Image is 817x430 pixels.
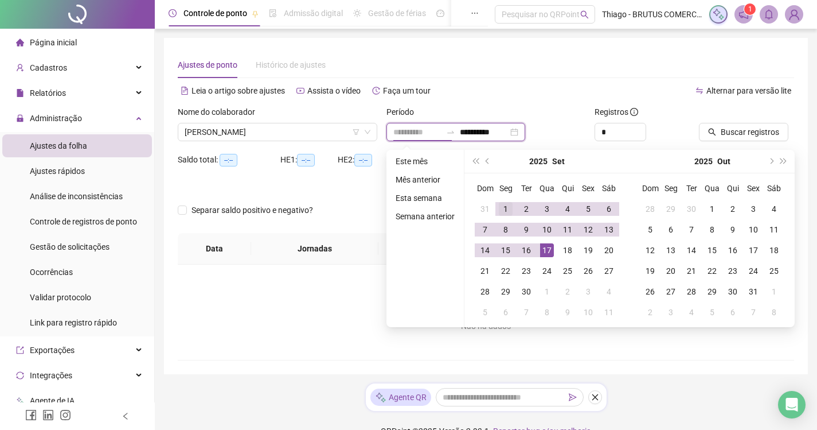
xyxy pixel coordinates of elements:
td: 2025-10-29 [702,281,722,302]
span: clock-circle [169,9,177,17]
td: 2025-09-28 [475,281,495,302]
div: 21 [478,264,492,278]
td: 2025-10-09 [722,219,743,240]
td: 2025-10-02 [557,281,578,302]
td: 2025-09-03 [537,199,557,219]
div: 3 [540,202,554,216]
td: 2025-11-08 [764,302,784,323]
td: 2025-09-15 [495,240,516,261]
td: 2025-11-02 [640,302,660,323]
div: 2 [726,202,740,216]
td: 2025-10-11 [599,302,619,323]
td: 2025-09-23 [516,261,537,281]
div: 27 [664,285,678,299]
td: 2025-10-22 [702,261,722,281]
div: 27 [602,264,616,278]
div: 18 [561,243,574,257]
td: 2025-09-13 [599,219,619,240]
div: 11 [767,223,781,237]
button: prev-year [482,150,494,173]
span: Ocorrências [30,268,73,277]
span: Relatórios [30,88,66,98]
div: 5 [643,223,657,237]
div: Não há dados [191,320,780,332]
span: Buscar registros [721,126,779,138]
div: 13 [664,243,678,257]
div: 28 [685,285,698,299]
td: 2025-10-20 [660,261,681,281]
div: 8 [499,223,513,237]
label: Nome do colaborador [178,106,263,118]
th: Seg [495,178,516,199]
div: Agente QR [370,389,431,406]
td: 2025-10-01 [537,281,557,302]
td: 2025-10-28 [681,281,702,302]
span: Link para registro rápido [30,318,117,327]
td: 2025-09-12 [578,219,599,240]
div: 1 [705,202,719,216]
td: 2025-09-01 [495,199,516,219]
div: Saldo total: [178,153,280,166]
div: 19 [643,264,657,278]
span: Admissão digital [284,9,343,18]
div: 2 [519,202,533,216]
div: 5 [581,202,595,216]
span: 1 [748,5,752,13]
span: Análise de inconsistências [30,192,123,201]
div: HE 2: [338,153,395,166]
td: 2025-10-10 [578,302,599,323]
button: month panel [552,150,565,173]
td: 2025-10-19 [640,261,660,281]
span: Integrações [30,371,72,380]
div: 22 [705,264,719,278]
td: 2025-09-30 [681,199,702,219]
div: 9 [726,223,740,237]
td: 2025-10-12 [640,240,660,261]
div: 29 [499,285,513,299]
div: 17 [540,243,554,257]
th: Sáb [599,178,619,199]
div: 6 [664,223,678,237]
button: month panel [717,150,730,173]
td: 2025-10-30 [722,281,743,302]
div: 2 [643,305,657,319]
td: 2025-09-19 [578,240,599,261]
div: 24 [540,264,554,278]
li: Semana anterior [391,210,459,223]
td: 2025-10-07 [681,219,702,240]
div: 6 [602,202,616,216]
span: notification [738,9,749,20]
td: 2025-11-03 [660,302,681,323]
td: 2025-10-04 [599,281,619,302]
td: 2025-09-21 [475,261,495,281]
button: Buscar registros [699,123,788,141]
img: sparkle-icon.fc2bf0ac1784a2077858766a79e2daf3.svg [375,392,386,404]
div: HE 1: [280,153,338,166]
div: 25 [767,264,781,278]
div: 21 [685,264,698,278]
td: 2025-10-25 [764,261,784,281]
th: Jornadas [251,233,378,265]
span: history [372,87,380,95]
span: file-done [269,9,277,17]
span: pushpin [252,10,259,17]
div: 16 [519,243,533,257]
span: Leia o artigo sobre ajustes [191,86,285,95]
span: linkedin [42,409,54,421]
span: ellipsis [471,9,479,17]
td: 2025-10-15 [702,240,722,261]
div: 7 [685,223,698,237]
div: 17 [746,243,760,257]
td: 2025-09-04 [557,199,578,219]
span: to [446,127,455,137]
li: Mês anterior [391,173,459,187]
td: 2025-09-17 [537,240,557,261]
div: 31 [478,202,492,216]
button: year panel [694,150,713,173]
div: 14 [478,243,492,257]
div: 12 [581,223,595,237]
span: filter [353,129,359,135]
td: 2025-10-14 [681,240,702,261]
div: 14 [685,243,698,257]
td: 2025-09-20 [599,240,619,261]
